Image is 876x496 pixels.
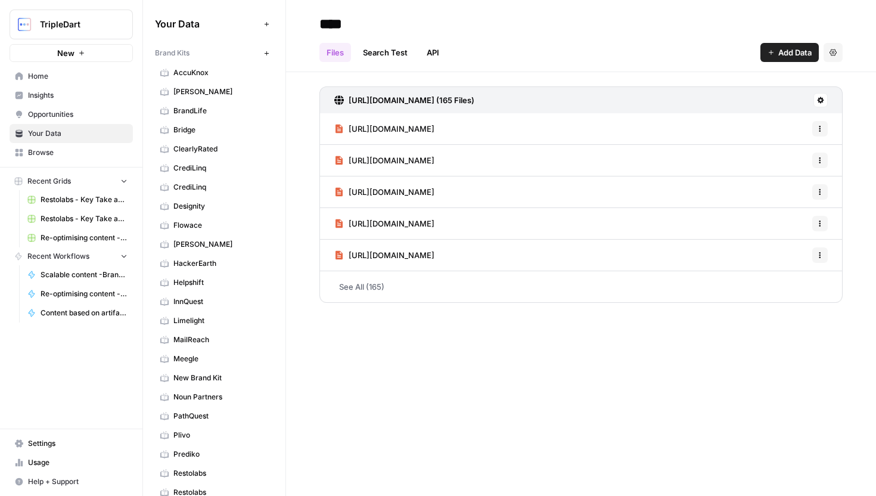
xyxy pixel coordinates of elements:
[41,232,128,243] span: Re-optimising content - revenuegrid Grid
[173,86,268,97] span: [PERSON_NAME]
[10,67,133,86] a: Home
[10,172,133,190] button: Recent Grids
[22,228,133,247] a: Re-optimising content - revenuegrid Grid
[28,147,128,158] span: Browse
[760,43,819,62] button: Add Data
[173,182,268,193] span: CrediLinq
[349,154,434,166] span: [URL][DOMAIN_NAME]
[173,144,268,154] span: ClearlyRated
[28,128,128,139] span: Your Data
[155,17,259,31] span: Your Data
[155,368,274,387] a: New Brand Kit
[155,387,274,407] a: Noun Partners
[356,43,415,62] a: Search Test
[173,354,268,364] span: Meegle
[22,209,133,228] a: Restolabs - Key Take aways & FAQs Grid (1)
[28,476,128,487] span: Help + Support
[155,349,274,368] a: Meegle
[40,18,112,30] span: TripleDart
[155,235,274,254] a: [PERSON_NAME]
[349,218,434,230] span: [URL][DOMAIN_NAME]
[10,247,133,265] button: Recent Workflows
[173,125,268,135] span: Bridge
[27,176,71,187] span: Recent Grids
[155,48,190,58] span: Brand Kits
[349,94,474,106] h3: [URL][DOMAIN_NAME] (165 Files)
[155,445,274,464] a: Prediko
[14,14,35,35] img: TripleDart Logo
[155,292,274,311] a: InnQuest
[10,472,133,491] button: Help + Support
[10,10,133,39] button: Workspace: TripleDart
[155,216,274,235] a: Flowace
[28,71,128,82] span: Home
[420,43,446,62] a: API
[10,453,133,472] a: Usage
[334,87,474,113] a: [URL][DOMAIN_NAME] (165 Files)
[10,143,133,162] a: Browse
[28,457,128,468] span: Usage
[155,197,274,216] a: Designity
[22,190,133,209] a: Restolabs - Key Take aways & FAQs Grid
[22,265,133,284] a: Scalable content -Brandlife
[22,284,133,303] a: Re-optimising content - revenuegrid
[28,109,128,120] span: Opportunities
[155,63,274,82] a: AccuKnox
[155,273,274,292] a: Helpshift
[10,44,133,62] button: New
[173,315,268,326] span: Limelight
[173,163,268,173] span: CrediLinq
[27,251,89,262] span: Recent Workflows
[349,123,434,135] span: [URL][DOMAIN_NAME]
[155,159,274,178] a: CrediLinq
[10,434,133,453] a: Settings
[173,239,268,250] span: [PERSON_NAME]
[334,145,434,176] a: [URL][DOMAIN_NAME]
[319,43,351,62] a: Files
[334,240,434,271] a: [URL][DOMAIN_NAME]
[41,213,128,224] span: Restolabs - Key Take aways & FAQs Grid (1)
[10,105,133,124] a: Opportunities
[10,124,133,143] a: Your Data
[155,178,274,197] a: CrediLinq
[173,411,268,421] span: PathQuest
[334,176,434,207] a: [URL][DOMAIN_NAME]
[173,468,268,479] span: Restolabs
[173,392,268,402] span: Noun Partners
[22,303,133,323] a: Content based on artifacts
[155,139,274,159] a: ClearlyRated
[173,449,268,460] span: Prediko
[41,194,128,205] span: Restolabs - Key Take aways & FAQs Grid
[155,407,274,426] a: PathQuest
[173,67,268,78] span: AccuKnox
[155,101,274,120] a: BrandLife
[173,106,268,116] span: BrandLife
[349,186,434,198] span: [URL][DOMAIN_NAME]
[173,296,268,307] span: InnQuest
[155,82,274,101] a: [PERSON_NAME]
[173,277,268,288] span: Helpshift
[155,426,274,445] a: Plivo
[41,289,128,299] span: Re-optimising content - revenuegrid
[349,249,434,261] span: [URL][DOMAIN_NAME]
[319,271,843,302] a: See All (165)
[173,430,268,441] span: Plivo
[28,438,128,449] span: Settings
[155,311,274,330] a: Limelight
[334,113,434,144] a: [URL][DOMAIN_NAME]
[57,47,74,59] span: New
[173,334,268,345] span: MailReach
[41,269,128,280] span: Scalable content -Brandlife
[155,330,274,349] a: MailReach
[173,258,268,269] span: HackerEarth
[28,90,128,101] span: Insights
[41,308,128,318] span: Content based on artifacts
[155,120,274,139] a: Bridge
[173,201,268,212] span: Designity
[173,373,268,383] span: New Brand Kit
[778,46,812,58] span: Add Data
[155,254,274,273] a: HackerEarth
[334,208,434,239] a: [URL][DOMAIN_NAME]
[173,220,268,231] span: Flowace
[155,464,274,483] a: Restolabs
